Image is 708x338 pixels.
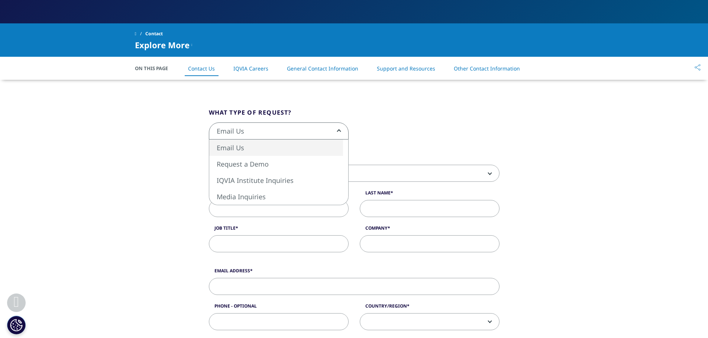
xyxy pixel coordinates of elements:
a: Contact Us [188,65,215,72]
a: IQVIA Careers [233,65,268,72]
a: General Contact Information [287,65,358,72]
label: Country/Region [360,303,500,313]
li: Media Inquiries [209,188,343,205]
span: Contact [145,27,163,40]
label: Company [360,225,500,235]
label: Email Address [209,268,500,278]
label: Phone - Optional [209,303,349,313]
li: Email Us [209,140,343,156]
span: Email Us [209,123,348,140]
legend: What type of request? [209,108,292,122]
label: Last Name [360,190,500,200]
span: Explore More [135,40,190,49]
a: Support and Resources [377,65,435,72]
label: Job Title [209,225,349,235]
li: IQVIA Institute Inquiries [209,172,343,188]
span: On This Page [135,65,176,72]
button: Cookies Settings [7,316,26,334]
li: Request a Demo [209,156,343,172]
a: Other Contact Information [454,65,520,72]
label: I need help with [209,154,500,165]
